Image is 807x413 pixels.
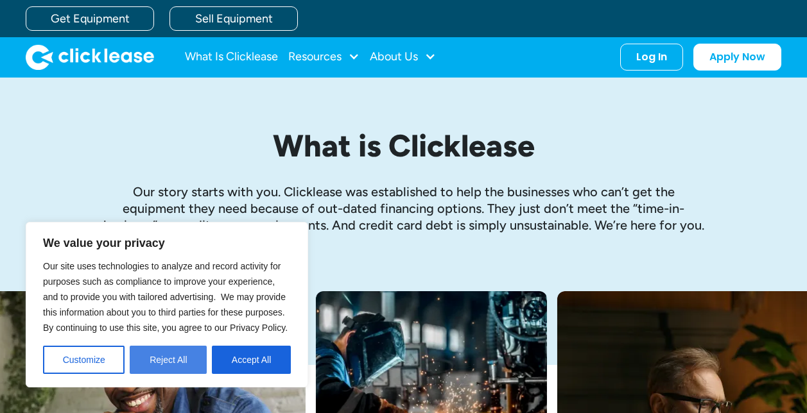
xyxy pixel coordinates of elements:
p: We value your privacy [43,235,291,251]
h1: What is Clicklease [102,129,706,163]
button: Customize [43,346,125,374]
p: Our story starts with you. Clicklease was established to help the businesses who can’t get the eq... [102,183,706,233]
a: What Is Clicklease [185,44,278,70]
button: Reject All [130,346,207,374]
img: Clicklease logo [26,44,154,70]
a: home [26,44,154,70]
span: Our site uses technologies to analyze and record activity for purposes such as compliance to impr... [43,261,288,333]
div: Log In [636,51,667,63]
div: About Us [370,44,436,70]
a: Sell Equipment [169,6,298,31]
div: Resources [288,44,360,70]
div: We value your privacy [26,222,308,387]
a: Get Equipment [26,6,154,31]
button: Accept All [212,346,291,374]
a: Apply Now [693,44,781,71]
